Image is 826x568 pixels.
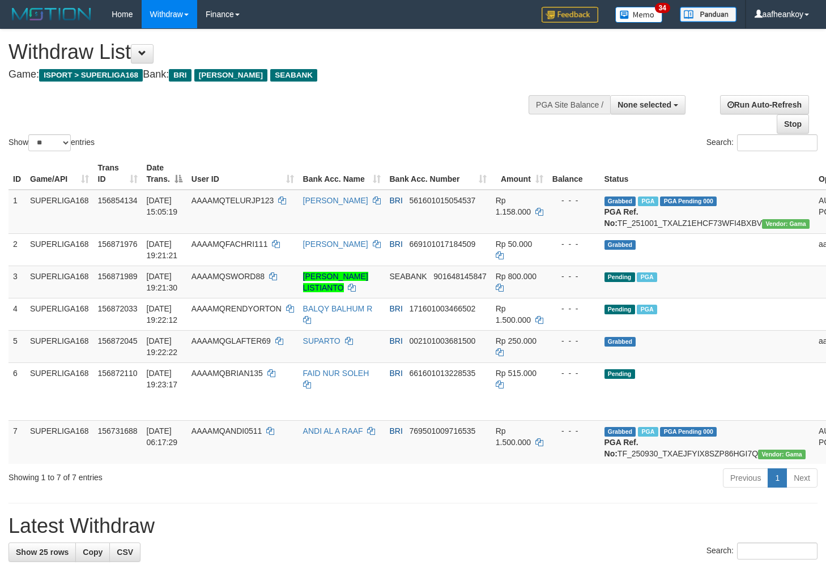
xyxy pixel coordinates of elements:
[303,336,340,345] a: SUPARTO
[604,207,638,228] b: PGA Ref. No:
[191,369,263,378] span: AAAAMQBRIAN135
[768,468,787,488] a: 1
[303,369,369,378] a: FAID NUR SOLEH
[191,336,271,345] span: AAAAMQGLAFTER69
[777,114,809,134] a: Stop
[8,6,95,23] img: MOTION_logo.png
[410,240,476,249] span: Copy 669101017184509 to clipboard
[299,157,385,190] th: Bank Acc. Name: activate to sort column ascending
[147,196,178,216] span: [DATE] 15:05:19
[270,69,317,82] span: SEABANK
[496,336,537,345] span: Rp 250.000
[604,197,636,206] span: Grabbed
[303,240,368,249] a: [PERSON_NAME]
[194,69,267,82] span: [PERSON_NAME]
[98,336,138,345] span: 156872045
[8,233,25,266] td: 2
[496,426,531,447] span: Rp 1.500.000
[390,369,403,378] span: BRI
[8,467,336,483] div: Showing 1 to 7 of 7 entries
[303,272,368,292] a: [PERSON_NAME] LISTIANTO
[147,426,178,447] span: [DATE] 06:17:29
[98,369,138,378] span: 156872110
[390,426,403,435] span: BRI
[39,69,143,82] span: ISPORT > SUPERLIGA168
[615,7,663,23] img: Button%20Memo.svg
[191,272,265,281] span: AAAAMQSWORD88
[496,240,533,249] span: Rp 50.000
[98,304,138,313] span: 156872033
[25,190,93,234] td: SUPERLIGA168
[410,369,476,378] span: Copy 661601013228535 to clipboard
[191,240,268,249] span: AAAAMQFACHRI111
[496,304,531,324] span: Rp 1.500.000
[117,548,133,557] span: CSV
[491,157,548,190] th: Amount: activate to sort column ascending
[109,543,140,562] a: CSV
[552,195,595,206] div: - - -
[8,298,25,330] td: 4
[142,157,187,190] th: Date Trans.: activate to sort column descending
[548,157,600,190] th: Balance
[8,362,25,420] td: 6
[604,369,635,379] span: Pending
[187,157,299,190] th: User ID: activate to sort column ascending
[638,427,658,437] span: Marked by aafromsomean
[637,272,657,282] span: Marked by aafsengchandara
[410,426,476,435] span: Copy 769501009716535 to clipboard
[610,95,686,114] button: None selected
[786,468,818,488] a: Next
[83,548,103,557] span: Copy
[723,468,768,488] a: Previous
[737,134,818,151] input: Search:
[552,271,595,282] div: - - -
[8,157,25,190] th: ID
[25,420,93,464] td: SUPERLIGA168
[552,368,595,379] div: - - -
[28,134,71,151] select: Showentries
[147,240,178,260] span: [DATE] 19:21:21
[496,196,531,216] span: Rp 1.158.000
[25,362,93,420] td: SUPERLIGA168
[433,272,486,281] span: Copy 901648145847 to clipboard
[93,157,142,190] th: Trans ID: activate to sort column ascending
[706,543,818,560] label: Search:
[98,426,138,435] span: 156731688
[618,100,671,109] span: None selected
[25,330,93,362] td: SUPERLIGA168
[98,240,138,249] span: 156871976
[542,7,598,23] img: Feedback.jpg
[25,266,93,298] td: SUPERLIGA168
[410,196,476,205] span: Copy 561601015054537 to clipboard
[25,157,93,190] th: Game/API: activate to sort column ascending
[660,197,717,206] span: PGA Pending
[147,369,178,389] span: [DATE] 19:23:17
[762,219,810,229] span: Vendor URL: https://trx31.1velocity.biz
[604,272,635,282] span: Pending
[496,369,537,378] span: Rp 515.000
[25,233,93,266] td: SUPERLIGA168
[191,304,282,313] span: AAAAMQRENDYORTON
[758,450,806,459] span: Vendor URL: https://trx31.1velocity.biz
[303,196,368,205] a: [PERSON_NAME]
[303,426,363,435] a: ANDI AL A RAAF
[604,305,635,314] span: Pending
[98,272,138,281] span: 156871989
[8,543,76,562] a: Show 25 rows
[191,426,262,435] span: AAAAMQANDI0511
[390,304,403,313] span: BRI
[720,95,809,114] a: Run Auto-Refresh
[147,304,178,324] span: [DATE] 19:22:12
[169,69,191,82] span: BRI
[25,298,93,330] td: SUPERLIGA168
[600,420,814,464] td: TF_250930_TXAEJFYIX8SZP86HGI7Q
[385,157,491,190] th: Bank Acc. Number: activate to sort column ascending
[8,190,25,234] td: 1
[604,240,636,250] span: Grabbed
[680,7,736,22] img: panduan.png
[147,272,178,292] span: [DATE] 19:21:30
[8,134,95,151] label: Show entries
[191,196,274,205] span: AAAAMQTELURJP123
[552,303,595,314] div: - - -
[600,157,814,190] th: Status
